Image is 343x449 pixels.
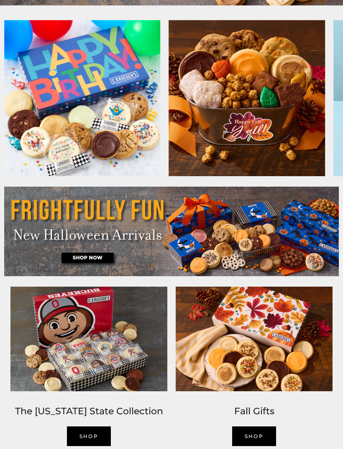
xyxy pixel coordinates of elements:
[4,187,339,276] img: C.Krueger's Special Offer
[171,283,337,396] img: C.Krueger’s image
[169,21,325,177] img: Happy Fall, Y’all Gift Pail – Cookies and Snacks
[10,404,167,419] h2: The [US_STATE] State Collection
[4,21,161,177] img: Birthday Celebration Cookie Gift Boxes - Assorted Cookies
[67,427,111,446] a: SHOP
[6,283,171,396] img: C.Krueger’s image
[232,427,276,446] a: SHOP
[176,404,333,419] h2: Fall Gifts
